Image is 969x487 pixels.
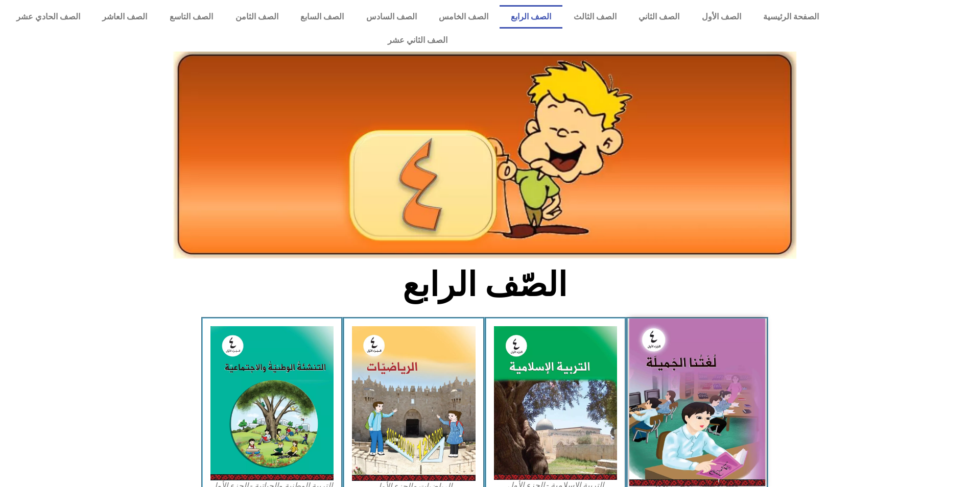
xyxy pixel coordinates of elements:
[5,29,830,52] a: الصف الثاني عشر
[224,5,290,29] a: الصف الثامن
[158,5,224,29] a: الصف التاسع
[91,5,159,29] a: الصف العاشر
[355,5,428,29] a: الصف السادس
[562,5,628,29] a: الصف الثالث
[289,5,355,29] a: الصف السابع
[500,5,562,29] a: الصف الرابع
[627,5,691,29] a: الصف الثاني
[5,5,91,29] a: الصف الحادي عشر
[316,265,653,305] h2: الصّف الرابع
[428,5,500,29] a: الصف الخامس
[691,5,752,29] a: الصف الأول
[752,5,831,29] a: الصفحة الرئيسية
